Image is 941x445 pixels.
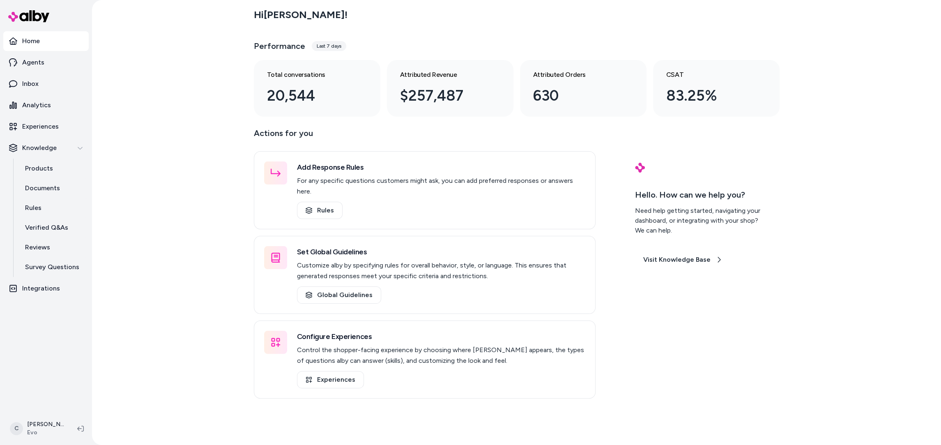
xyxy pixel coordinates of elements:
div: 630 [533,85,620,107]
h3: Configure Experiences [297,331,585,342]
p: Integrations [22,284,60,293]
a: Rules [297,202,343,219]
p: Knowledge [22,143,57,153]
p: Documents [25,183,60,193]
a: Experiences [297,371,364,388]
a: CSAT 83.25% [653,60,780,117]
h3: Attributed Revenue [400,70,487,80]
a: Products [17,159,89,178]
h3: CSAT [666,70,753,80]
h2: Hi [PERSON_NAME] ! [254,9,347,21]
p: Rules [25,203,41,213]
p: [PERSON_NAME] [27,420,64,429]
p: Verified Q&As [25,223,68,233]
p: Experiences [22,122,59,131]
a: Visit Knowledge Base [635,251,730,268]
p: Home [22,36,40,46]
p: Agents [22,58,44,67]
div: $257,487 [400,85,487,107]
p: Analytics [22,100,51,110]
span: Evo [27,429,64,437]
h3: Set Global Guidelines [297,246,585,258]
img: alby Logo [8,10,49,22]
h3: Total conversations [267,70,354,80]
span: C [10,422,23,435]
p: Inbox [22,79,39,89]
a: Verified Q&As [17,218,89,237]
h3: Attributed Orders [533,70,620,80]
p: Survey Questions [25,262,79,272]
a: Documents [17,178,89,198]
button: Knowledge [3,138,89,158]
a: Total conversations 20,544 [254,60,380,117]
a: Analytics [3,95,89,115]
p: Control the shopper-facing experience by choosing where [PERSON_NAME] appears, the types of quest... [297,345,585,366]
div: Need help getting started, navigating your dashboard, or integrating with your shop? We can help. [635,206,766,235]
a: Inbox [3,74,89,94]
div: 83.25% [666,85,753,107]
p: For any specific questions customers might ask, you can add preferred responses or answers here. [297,175,585,197]
p: Products [25,164,53,173]
a: Survey Questions [17,257,89,277]
a: Experiences [3,117,89,136]
p: Customize alby by specifying rules for overall behavior, style, or language. This ensures that ge... [297,260,585,281]
a: Attributed Revenue $257,487 [387,60,513,117]
h3: Add Response Rules [297,161,585,173]
h3: Performance [254,40,305,52]
p: Hello. How can we help you? [635,189,766,201]
button: C[PERSON_NAME]Evo [5,415,71,442]
a: Home [3,31,89,51]
p: Actions for you [254,127,596,146]
a: Reviews [17,237,89,257]
a: Global Guidelines [297,286,381,304]
div: 20,544 [267,85,354,107]
p: Reviews [25,242,50,252]
img: alby Logo [635,163,645,173]
div: Last 7 days [312,41,346,51]
a: Agents [3,53,89,72]
a: Integrations [3,279,89,298]
a: Rules [17,198,89,218]
a: Attributed Orders 630 [520,60,647,117]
